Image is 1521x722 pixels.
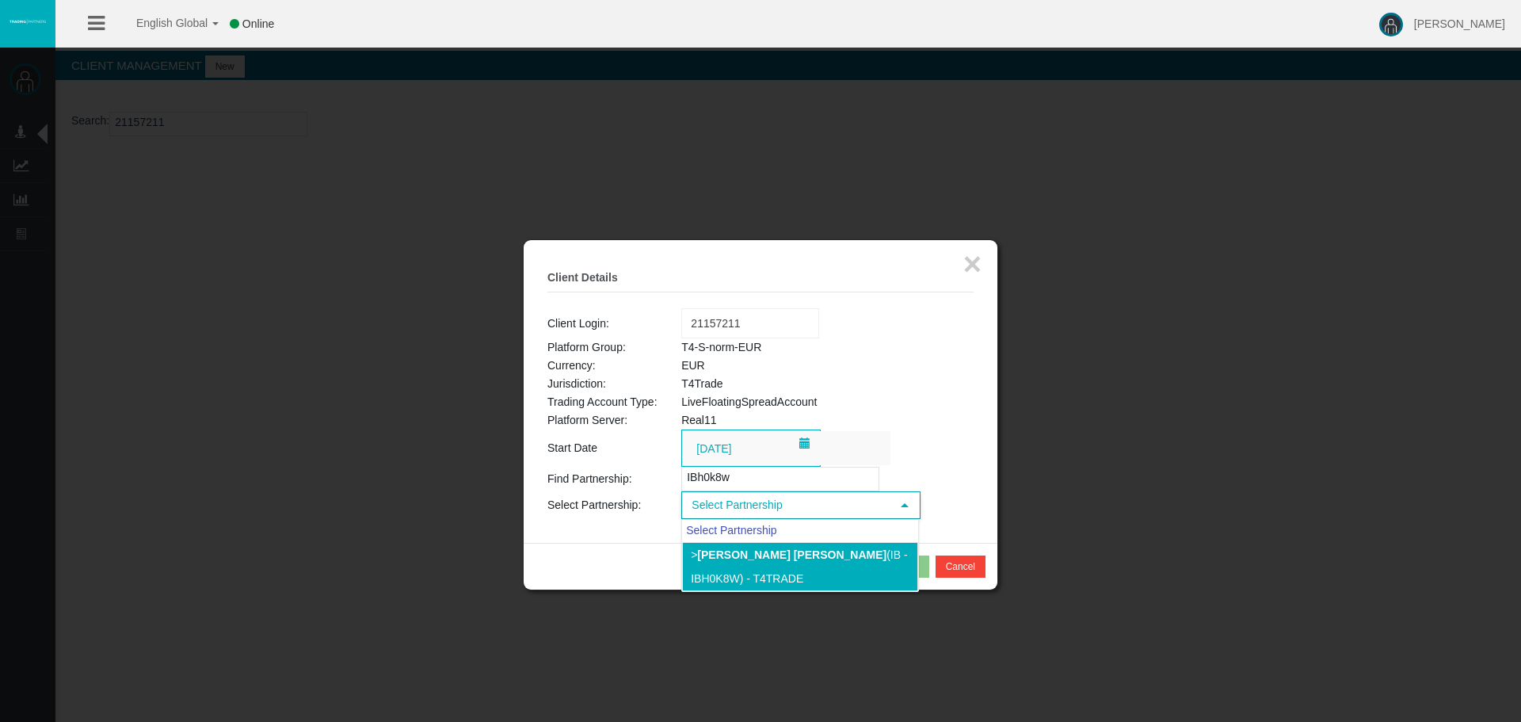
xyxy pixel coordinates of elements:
span: T4Trade [681,377,722,390]
span: Find Partnership: [547,472,632,485]
span: EUR [681,359,705,372]
span: Real11 [681,414,716,426]
td: Jurisdiction: [547,375,681,393]
b: Client Details [547,271,618,284]
span: English Global [116,17,208,29]
span: Select Partnership: [547,499,641,511]
td: Platform Group: [547,338,681,357]
span: LiveFloatingSpreadAccount [681,395,817,408]
span: Select Partnership [683,493,890,518]
td: Trading Account Type: [547,393,681,411]
button: × [963,248,982,280]
span: [PERSON_NAME] [1414,17,1505,30]
button: Cancel [936,556,985,578]
img: logo.svg [8,18,48,25]
td: Client Login: [547,308,681,338]
li: > (IB - IBh0k8w) - T4Trade [682,542,918,591]
td: Currency: [547,357,681,375]
img: user-image [1379,13,1403,36]
div: Select Partnership [682,520,918,541]
span: Online [242,17,274,30]
b: [PERSON_NAME] [PERSON_NAME] [697,548,886,561]
td: Platform Server: [547,411,681,430]
span: select [898,499,911,512]
span: T4-S-norm-EUR [681,341,761,353]
td: Start Date [547,430,681,467]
